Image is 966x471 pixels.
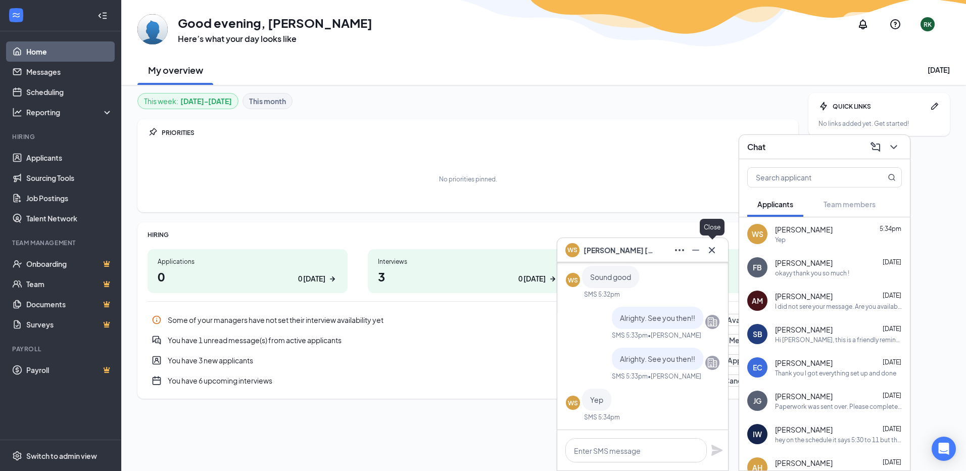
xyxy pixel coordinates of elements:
button: Ellipses [671,242,688,258]
button: Read Messages [704,334,770,346]
svg: Collapse [98,11,108,21]
div: Some of your managers have not set their interview availability yet [168,315,701,325]
span: [DATE] [883,458,901,466]
span: 5:34pm [880,225,901,232]
a: SurveysCrown [26,314,113,335]
span: Yep [590,395,603,404]
span: Team members [824,200,876,209]
svg: Company [706,357,718,369]
div: WS [568,399,578,407]
svg: Pin [148,127,158,137]
div: You have 1 unread message(s) from active applicants [168,335,698,345]
a: Home [26,41,113,62]
span: • [PERSON_NAME] [648,331,701,340]
h1: 3 [378,268,558,285]
svg: Bolt [818,101,829,111]
div: Some of your managers have not set their interview availability yet [148,310,788,330]
svg: ChevronDown [888,141,900,153]
span: [PERSON_NAME] [775,324,833,335]
a: UserEntityYou have 3 new applicantsReview New ApplicantsPin [148,350,788,370]
a: DocumentsCrown [26,294,113,314]
div: QUICK LINKS [833,102,926,111]
svg: Settings [12,451,22,461]
button: ChevronDown [886,139,902,155]
span: [DATE] [883,392,901,399]
div: You have 6 upcoming interviews [148,370,788,391]
svg: Analysis [12,107,22,117]
div: You have 3 new applicants [148,350,788,370]
div: No priorities pinned. [439,175,497,183]
div: WS [568,276,578,285]
svg: Pen [930,101,940,111]
a: InfoSome of your managers have not set their interview availability yetSet AvailabilityPin [148,310,788,330]
span: [PERSON_NAME] [775,458,833,468]
span: [DATE] [883,425,901,433]
div: [DATE] [928,65,950,75]
button: Review Candidates [691,374,770,387]
svg: Cross [706,244,718,256]
a: TeamCrown [26,274,113,294]
div: IW [753,429,762,439]
div: This week : [144,96,232,107]
span: Alrighty. See you then!! [620,313,695,322]
div: You have 3 new applicants [168,355,672,365]
div: WS [752,229,763,239]
div: PRIORITIES [162,128,788,137]
h1: Good evening, [PERSON_NAME] [178,14,372,31]
a: Job Postings [26,188,113,208]
div: You have 6 upcoming interviews [168,375,685,386]
span: Applicants [757,200,793,209]
div: 0 [DATE] [298,273,325,284]
svg: Notifications [857,18,869,30]
span: [DATE] [883,325,901,333]
div: SMS 5:34pm [584,413,620,421]
a: Applications00 [DATE]ArrowRight [148,249,348,293]
div: 0 [DATE] [518,273,546,284]
div: HIRING [148,230,788,239]
a: Messages [26,62,113,82]
div: AM [752,296,763,306]
div: Applications [158,257,337,266]
svg: Plane [711,444,723,456]
div: SMS 5:33pm [612,331,648,340]
div: Hiring [12,132,111,141]
button: Cross [704,242,720,258]
span: [PERSON_NAME] [775,358,833,368]
input: Search applicant [748,168,867,187]
a: CalendarNewYou have 6 upcoming interviewsReview CandidatesPin [148,370,788,391]
svg: WorkstreamLogo [11,10,21,20]
div: Switch to admin view [26,451,97,461]
svg: ArrowRight [548,274,558,284]
a: Sourcing Tools [26,168,113,188]
div: Hi [PERSON_NAME], this is a friendly reminder. Your meeting with [PERSON_NAME] for Night Shift Cl... [775,336,902,344]
a: DoubleChatActiveYou have 1 unread message(s) from active applicantsRead MessagesPin [148,330,788,350]
svg: ArrowRight [327,274,337,284]
b: This month [249,96,286,107]
span: [PERSON_NAME] [775,425,833,435]
div: I did not sere your message. Are you available [DATE] morning? [775,302,902,311]
img: Renea Kraft [137,14,168,44]
div: JG [753,396,761,406]
span: Alrighty. See you then!! [620,354,695,363]
a: Scheduling [26,82,113,102]
span: [PERSON_NAME] [775,224,833,234]
svg: ComposeMessage [870,141,882,153]
div: okayy thank you so much ! [775,269,849,277]
h1: 0 [158,268,337,285]
span: Sound good [590,272,631,281]
button: ComposeMessage [867,139,884,155]
svg: Minimize [690,244,702,256]
div: hey on the schedule it says 5:30 to 11 but then it says off, am i supposed to come in [DATE] or not? [775,436,902,444]
a: Applicants [26,148,113,168]
svg: CalendarNew [152,375,162,386]
svg: MagnifyingGlass [888,173,896,181]
span: • [PERSON_NAME] [648,372,701,381]
div: No links added yet. Get started! [818,119,940,128]
button: Minimize [688,242,704,258]
div: Interviews [378,257,558,266]
div: Thank you I got everything set up and done [775,369,896,378]
span: [PERSON_NAME] [PERSON_NAME] jr [584,245,654,256]
a: OnboardingCrown [26,254,113,274]
div: SMS 5:32pm [584,290,620,299]
div: RK [924,20,932,29]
